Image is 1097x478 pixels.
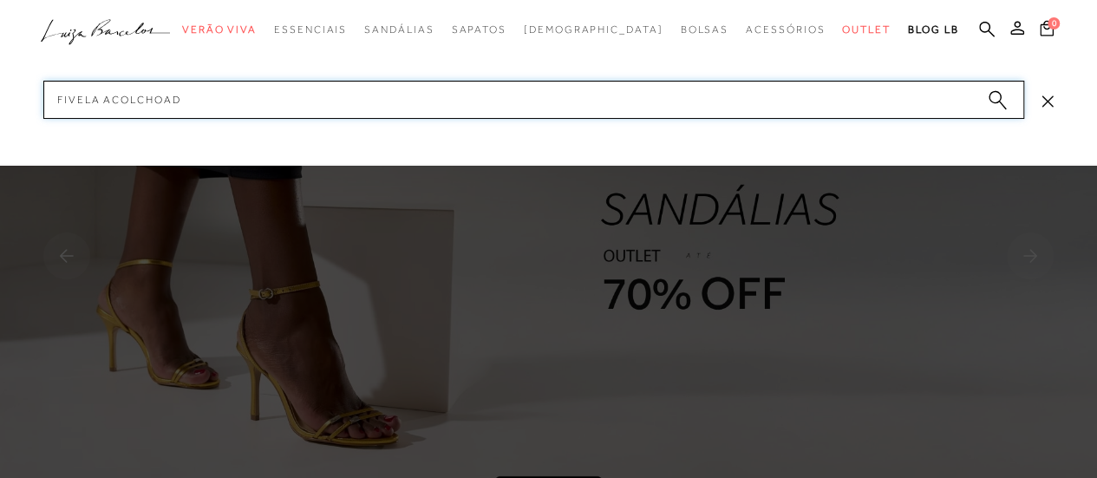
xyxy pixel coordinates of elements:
[1048,17,1060,29] span: 0
[274,14,347,46] a: categoryNavScreenReaderText
[274,23,347,36] span: Essenciais
[746,14,825,46] a: categoryNavScreenReaderText
[182,14,257,46] a: categoryNavScreenReaderText
[908,14,958,46] a: BLOG LB
[524,23,663,36] span: [DEMOGRAPHIC_DATA]
[451,23,506,36] span: Sapatos
[43,81,1024,119] input: Buscar.
[364,23,434,36] span: Sandálias
[680,23,728,36] span: Bolsas
[842,23,891,36] span: Outlet
[451,14,506,46] a: categoryNavScreenReaderText
[746,23,825,36] span: Acessórios
[182,23,257,36] span: Verão Viva
[1035,19,1059,43] button: 0
[842,14,891,46] a: categoryNavScreenReaderText
[364,14,434,46] a: categoryNavScreenReaderText
[680,14,728,46] a: categoryNavScreenReaderText
[524,14,663,46] a: noSubCategoriesText
[908,23,958,36] span: BLOG LB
